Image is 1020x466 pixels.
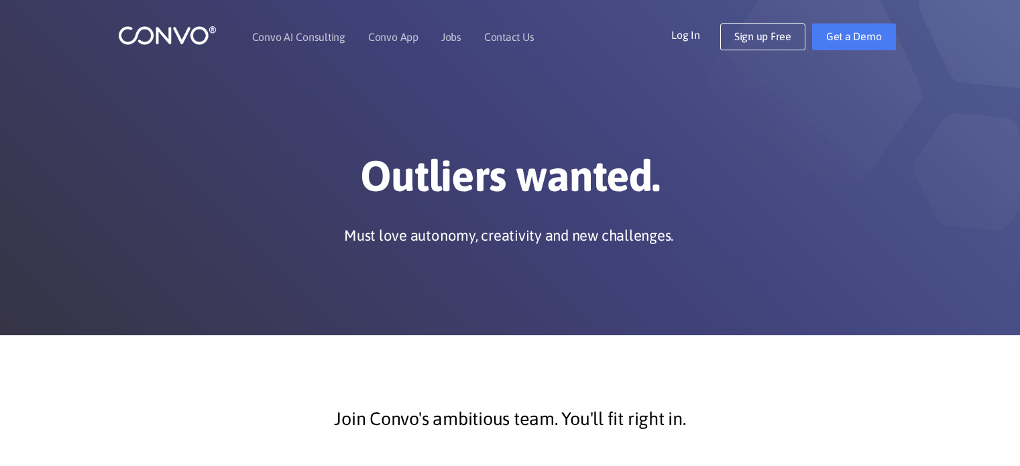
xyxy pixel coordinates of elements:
[138,150,883,212] h1: Outliers wanted.
[441,32,461,42] a: Jobs
[812,23,896,50] a: Get a Demo
[368,32,418,42] a: Convo App
[720,23,805,50] a: Sign up Free
[671,23,720,45] a: Log In
[344,225,673,245] p: Must love autonomy, creativity and new challenges.
[484,32,534,42] a: Contact Us
[252,32,345,42] a: Convo AI Consulting
[118,25,217,46] img: logo_1.png
[148,402,872,436] p: Join Convo's ambitious team. You'll fit right in.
